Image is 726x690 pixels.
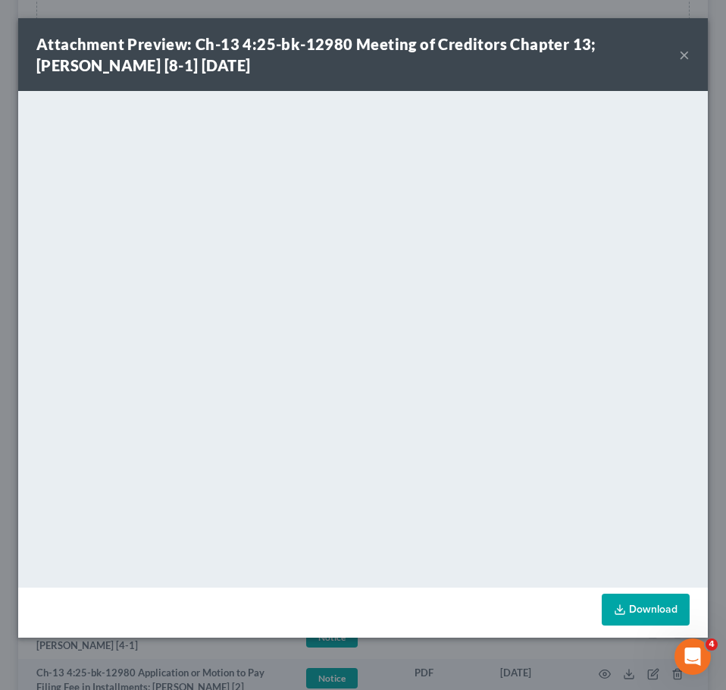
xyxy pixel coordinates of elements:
[36,35,596,74] strong: Attachment Preview: Ch-13 4:25-bk-12980 Meeting of Creditors Chapter 13; [PERSON_NAME] [8-1] [DATE]
[18,91,708,584] iframe: <object ng-attr-data='[URL][DOMAIN_NAME]' type='application/pdf' width='100%' height='650px'></ob...
[706,638,718,651] span: 4
[679,45,690,64] button: ×
[674,638,711,675] iframe: Intercom live chat
[602,594,690,626] a: Download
